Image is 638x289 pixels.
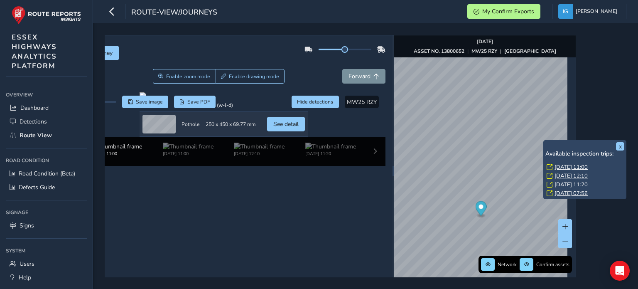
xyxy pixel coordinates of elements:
div: Signage [6,206,87,219]
a: [DATE] 07:56 [555,190,588,197]
a: [DATE] 12:10 [555,172,588,180]
button: Hide detections [292,96,339,108]
span: Enable drawing mode [229,73,279,80]
span: Detections [20,118,47,126]
a: [DATE] 11:20 [555,181,588,188]
td: Pothole [179,112,203,137]
div: [DATE] 12:10 [234,151,285,157]
strong: MW25 RZY [471,48,497,54]
span: Road Condition (Beta) [19,170,75,178]
span: Save image [136,99,163,105]
span: Hide detections [297,99,333,105]
span: Forward [348,72,371,80]
div: Open Intercom Messenger [610,261,630,281]
span: Confirm assets [536,261,569,268]
button: [PERSON_NAME] [558,4,620,19]
div: System [6,245,87,257]
strong: ASSET NO. 13800652 [414,48,464,54]
span: Dashboard [20,104,49,112]
div: Overview [6,89,87,101]
button: Draw [216,69,285,84]
button: Forward [342,69,385,84]
span: MW25 RZY [347,98,377,106]
span: Users [20,260,34,268]
a: Help [6,271,87,284]
a: Detections [6,115,87,128]
img: diamond-layout [558,4,573,19]
button: x [616,142,624,151]
a: Users [6,257,87,271]
span: Save PDF [187,99,210,105]
button: Zoom [153,69,216,84]
span: Help [19,274,31,282]
button: PDF [174,96,216,108]
h6: Available inspection trips: [545,151,624,158]
button: My Confirm Exports [467,4,540,19]
a: Dashboard [6,101,87,115]
div: [DATE] 11:00 [91,151,142,157]
span: Route View [20,131,52,139]
div: [DATE] 11:00 [163,151,213,157]
span: My Confirm Exports [482,7,534,15]
div: Map marker [476,201,487,218]
div: [DATE] 11:20 [305,151,356,157]
span: Signs [20,222,34,230]
span: Enable zoom mode [166,73,210,80]
a: Route View [6,128,87,142]
img: rr logo [12,6,81,25]
img: Thumbnail frame [163,143,213,151]
span: Network [498,261,517,268]
td: 250 x 450 x 69.77 mm [203,112,258,137]
button: Save [122,96,168,108]
img: Thumbnail frame [234,143,285,151]
img: Thumbnail frame [305,143,356,151]
a: Signs [6,219,87,232]
strong: [DATE] [477,38,493,45]
div: | | [414,48,556,54]
span: [PERSON_NAME] [576,4,617,19]
a: Defects Guide [6,180,87,194]
a: Road Condition (Beta) [6,167,87,180]
strong: [GEOGRAPHIC_DATA] [504,48,556,54]
span: See detail [273,120,299,128]
a: [DATE] 11:00 [555,163,588,171]
span: ESSEX HIGHWAYS ANALYTICS PLATFORM [12,32,57,71]
div: Road Condition [6,154,87,167]
span: Defects Guide [19,183,55,191]
span: route-view/journeys [131,7,217,19]
img: Thumbnail frame [91,143,142,151]
button: See detail [267,117,305,131]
